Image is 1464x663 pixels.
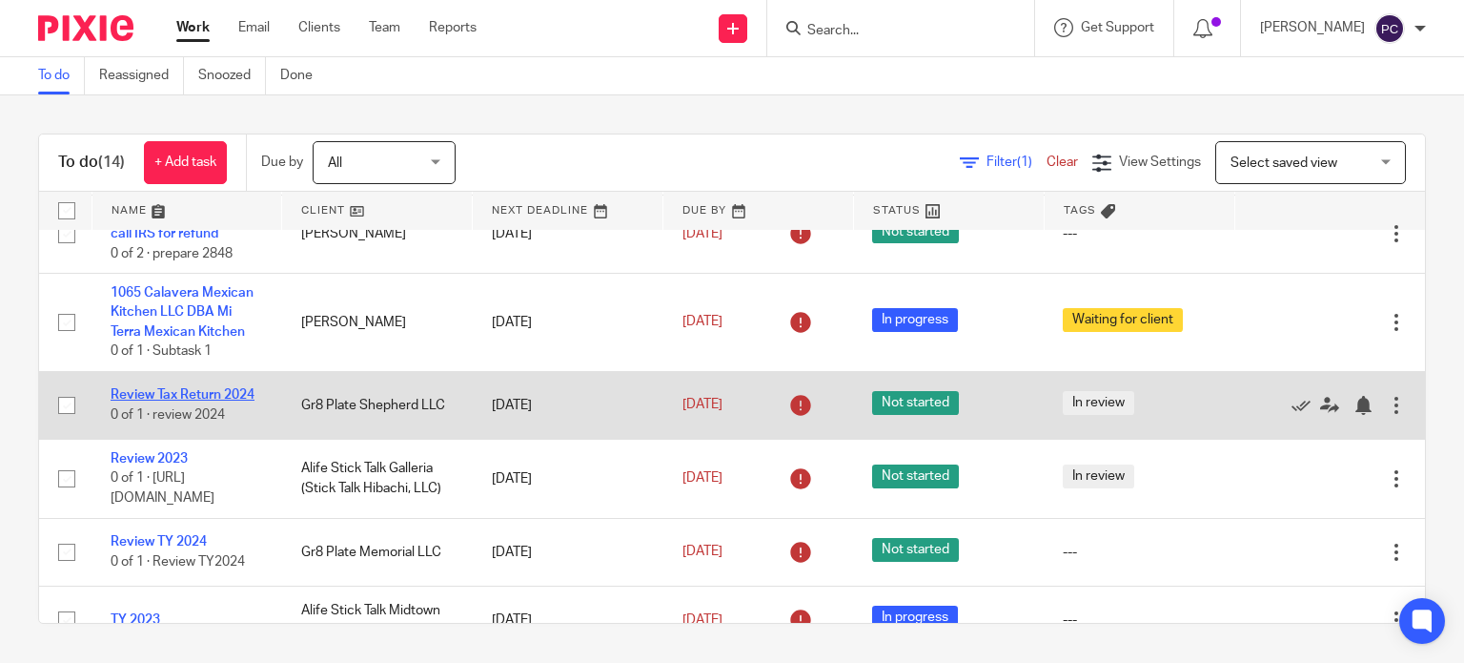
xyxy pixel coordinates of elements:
[238,18,270,37] a: Email
[429,18,477,37] a: Reports
[111,388,254,402] a: Review Tax Return 2024
[1064,205,1096,216] span: Tags
[1063,465,1134,488] span: In review
[99,57,184,94] a: Reassigned
[473,440,663,518] td: [DATE]
[1374,13,1405,44] img: svg%3E
[1119,155,1201,169] span: View Settings
[198,57,266,94] a: Snoozed
[682,472,722,486] span: [DATE]
[805,23,977,40] input: Search
[38,57,85,94] a: To do
[872,308,958,332] span: In progress
[282,274,473,372] td: [PERSON_NAME]
[280,57,327,94] a: Done
[282,586,473,653] td: Alife Stick Talk Midtown (489 Entertainment, LLC)
[872,219,959,243] span: Not started
[298,18,340,37] a: Clients
[473,586,663,653] td: [DATE]
[111,247,233,260] span: 0 of 2 · prepare 2848
[111,535,207,549] a: Review TY 2024
[986,155,1047,169] span: Filter
[872,391,959,415] span: Not started
[1063,543,1215,562] div: ---
[682,546,722,559] span: [DATE]
[682,316,722,329] span: [DATE]
[1063,391,1134,415] span: In review
[473,274,663,372] td: [DATE]
[1017,155,1032,169] span: (1)
[261,153,303,172] p: Due by
[1081,21,1154,34] span: Get Support
[473,195,663,273] td: [DATE]
[682,227,722,240] span: [DATE]
[98,155,125,170] span: (14)
[144,141,227,184] a: + Add task
[111,408,225,422] span: 0 of 1 · review 2024
[282,371,473,439] td: Gr8 Plate Shepherd LLC
[111,613,160,627] a: TY 2023
[111,286,254,339] a: 1065 Calavera Mexican Kitchen LLC DBA Mi Terra Mexican Kitchen
[111,452,188,466] a: Review 2023
[282,518,473,586] td: Gr8 Plate Memorial LLC
[682,613,722,627] span: [DATE]
[682,399,722,412] span: [DATE]
[328,156,342,170] span: All
[1063,611,1215,630] div: ---
[58,153,125,173] h1: To do
[473,371,663,439] td: [DATE]
[872,465,959,488] span: Not started
[111,344,212,358] span: 0 of 1 · Subtask 1
[473,518,663,586] td: [DATE]
[369,18,400,37] a: Team
[872,606,958,630] span: In progress
[282,440,473,518] td: Alife Stick Talk Galleria (Stick Talk Hibachi, LLC)
[38,15,133,41] img: Pixie
[1260,18,1365,37] p: [PERSON_NAME]
[1063,224,1215,243] div: ---
[1291,396,1320,415] a: Mark as done
[1230,156,1337,170] span: Select saved view
[872,538,959,562] span: Not started
[1047,155,1078,169] a: Clear
[111,472,214,506] span: 0 of 1 · [URL][DOMAIN_NAME]
[111,555,245,569] span: 0 of 1 · Review TY2024
[176,18,210,37] a: Work
[1063,308,1183,332] span: Waiting for client
[282,195,473,273] td: [PERSON_NAME]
